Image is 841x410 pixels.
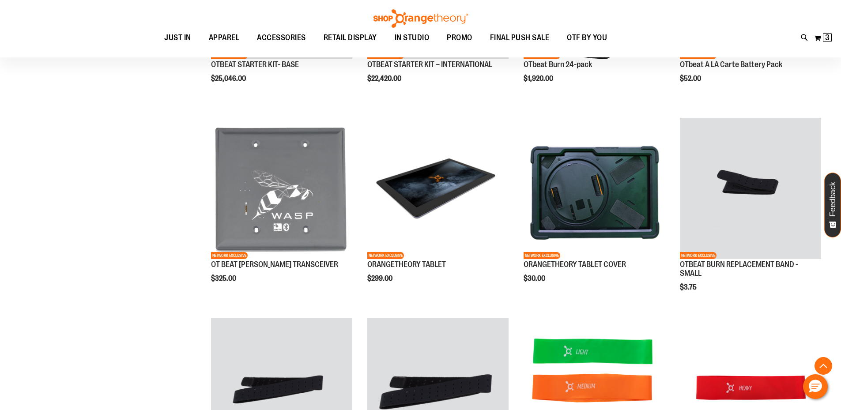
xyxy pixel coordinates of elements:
a: Product image for ORANGETHEORY TABLETNETWORK EXCLUSIVE [367,118,509,260]
a: Product image for OT BEAT POE TRANSCEIVERNETWORK EXCLUSIVE [211,118,352,260]
a: OTbeat Burn 24-pack [524,60,592,69]
img: Product image for OTBEAT BURN REPLACEMENT BAND - SMALL [680,118,821,259]
a: APPAREL [200,28,249,48]
a: OTF BY YOU [558,28,616,48]
a: RETAIL DISPLAY [315,28,386,48]
div: product [363,113,513,305]
img: Shop Orangetheory [372,9,469,28]
span: $325.00 [211,275,238,282]
img: Product image for ORANGETHEORY TABLET COVER [524,118,665,259]
span: $30.00 [524,275,547,282]
span: $299.00 [367,275,394,282]
span: OTF BY YOU [567,28,607,48]
span: $52.00 [680,75,702,83]
a: OTBEAT STARTER KIT- BASE [211,60,299,69]
div: product [519,113,669,305]
span: APPAREL [209,28,240,48]
a: OTbeat A LA Carte Battery Pack [680,60,782,69]
span: NETWORK EXCLUSIVE [367,252,404,259]
span: $25,046.00 [211,75,247,83]
span: NETWORK EXCLUSIVE [524,252,560,259]
span: Feedback [829,182,837,217]
span: $1,920.00 [524,75,554,83]
span: FINAL PUSH SALE [490,28,550,48]
span: $22,420.00 [367,75,403,83]
span: PROMO [447,28,472,48]
a: ORANGETHEORY TABLET [367,260,446,269]
a: OT BEAT [PERSON_NAME] TRANSCEIVER [211,260,338,269]
span: RETAIL DISPLAY [324,28,377,48]
a: FINAL PUSH SALE [481,28,558,48]
a: IN STUDIO [386,28,438,48]
a: PROMO [438,28,481,48]
a: OTBEAT BURN REPLACEMENT BAND - SMALL [680,260,798,278]
span: 3 [825,33,830,42]
span: NETWORK EXCLUSIVE [680,252,717,259]
button: Feedback - Show survey [824,173,841,237]
span: JUST IN [164,28,191,48]
a: Product image for OTBEAT BURN REPLACEMENT BAND - SMALLNETWORK EXCLUSIVE [680,118,821,260]
span: IN STUDIO [395,28,430,48]
span: ACCESSORIES [257,28,306,48]
img: Product image for OT BEAT POE TRANSCEIVER [211,118,352,259]
div: product [675,113,826,313]
a: JUST IN [155,28,200,48]
div: product [207,113,357,305]
a: OTBEAT STARTER KIT – INTERNATIONAL [367,60,492,69]
a: ORANGETHEORY TABLET COVER [524,260,626,269]
button: Back To Top [815,357,832,375]
a: Product image for ORANGETHEORY TABLET COVERNETWORK EXCLUSIVE [524,118,665,260]
button: Hello, have a question? Let’s chat. [803,374,828,399]
img: Product image for ORANGETHEORY TABLET [367,118,509,259]
span: $3.75 [680,283,698,291]
a: ACCESSORIES [248,28,315,48]
span: NETWORK EXCLUSIVE [211,252,248,259]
